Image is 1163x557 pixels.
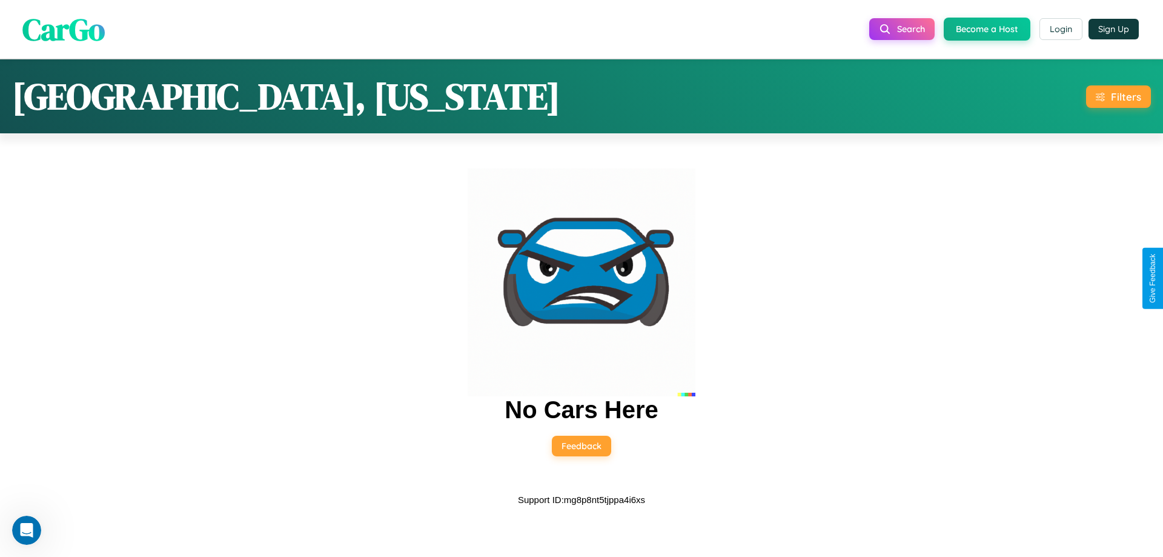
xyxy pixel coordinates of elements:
div: Give Feedback [1148,254,1157,303]
span: Search [897,24,925,35]
button: Search [869,18,935,40]
p: Support ID: mg8p8nt5tjppa4i6xs [518,492,645,508]
button: Filters [1086,85,1151,108]
iframe: Intercom live chat [12,516,41,545]
span: CarGo [22,8,105,50]
button: Become a Host [944,18,1030,41]
button: Sign Up [1088,19,1139,39]
button: Login [1039,18,1082,40]
button: Feedback [552,436,611,456]
img: car [468,168,695,396]
h2: No Cars Here [505,396,658,424]
div: Filters [1111,90,1141,103]
h1: [GEOGRAPHIC_DATA], [US_STATE] [12,72,560,121]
